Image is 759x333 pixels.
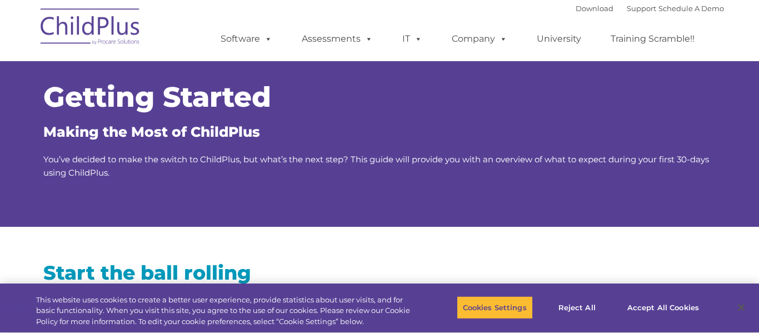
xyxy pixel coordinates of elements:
a: Schedule A Demo [658,4,724,13]
span: You’ve decided to make the switch to ChildPlus, but what’s the next step? This guide will provide... [43,154,709,178]
a: Software [209,28,283,50]
span: Getting Started [43,80,271,114]
div: This website uses cookies to create a better user experience, provide statistics about user visit... [36,295,417,327]
a: Assessments [291,28,384,50]
h2: Start the ball rolling [43,260,371,285]
a: University [526,28,592,50]
button: Reject All [542,296,612,319]
span: Making the Most of ChildPlus [43,123,260,140]
a: Company [441,28,518,50]
button: Close [729,295,753,320]
button: Accept All Cookies [621,296,705,319]
a: IT [391,28,433,50]
button: Cookies Settings [457,296,533,319]
a: Support [627,4,656,13]
img: ChildPlus by Procare Solutions [35,1,146,56]
font: | [576,4,724,13]
a: Download [576,4,613,13]
a: Training Scramble!! [600,28,706,50]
